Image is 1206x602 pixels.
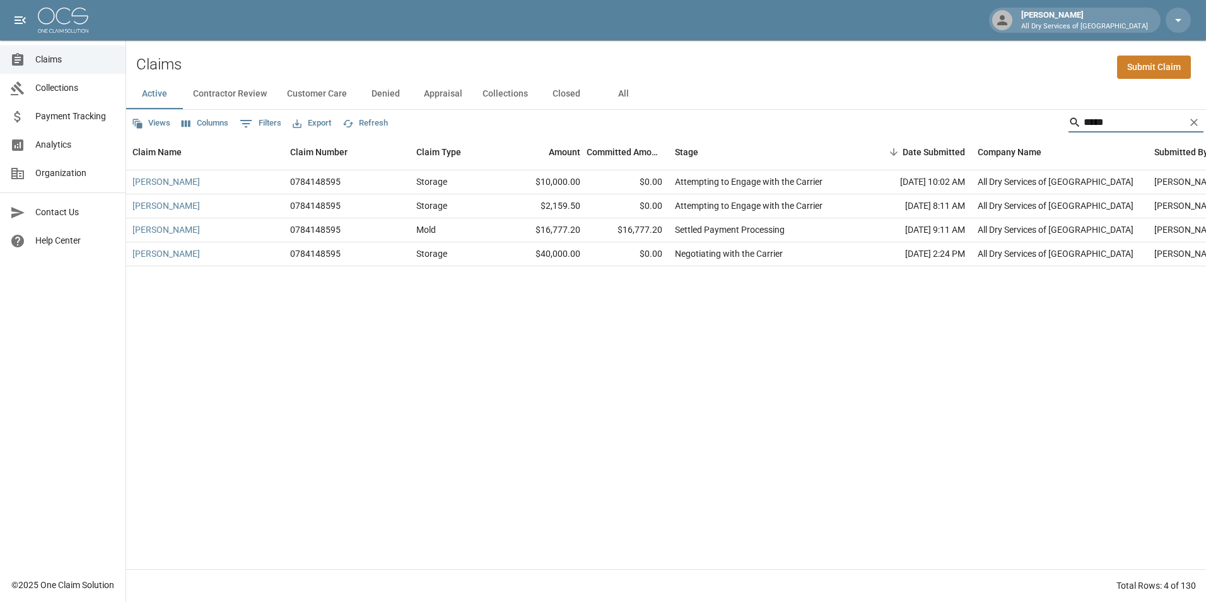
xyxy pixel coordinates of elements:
[1021,21,1148,32] p: All Dry Services of [GEOGRAPHIC_DATA]
[290,199,341,212] div: 0784148595
[339,114,391,133] button: Refresh
[416,175,447,188] div: Storage
[978,247,1133,260] div: All Dry Services of Atlanta
[290,114,334,133] button: Export
[237,114,284,134] button: Show filters
[35,138,115,151] span: Analytics
[903,134,965,170] div: Date Submitted
[414,79,472,109] button: Appraisal
[587,134,669,170] div: Committed Amount
[179,114,231,133] button: Select columns
[277,79,357,109] button: Customer Care
[132,247,200,260] a: [PERSON_NAME]
[38,8,88,33] img: ocs-logo-white-transparent.png
[505,242,587,266] div: $40,000.00
[858,242,971,266] div: [DATE] 2:24 PM
[538,79,595,109] button: Closed
[416,247,447,260] div: Storage
[126,79,183,109] button: Active
[416,134,461,170] div: Claim Type
[132,134,182,170] div: Claim Name
[290,247,341,260] div: 0784148595
[505,170,587,194] div: $10,000.00
[505,218,587,242] div: $16,777.20
[675,247,783,260] div: Negotiating with the Carrier
[11,579,114,591] div: © 2025 One Claim Solution
[183,79,277,109] button: Contractor Review
[35,167,115,180] span: Organization
[35,110,115,123] span: Payment Tracking
[126,79,1206,109] div: dynamic tabs
[132,199,200,212] a: [PERSON_NAME]
[978,223,1133,236] div: All Dry Services of Atlanta
[978,199,1133,212] div: All Dry Services of Atlanta
[978,175,1133,188] div: All Dry Services of Atlanta
[416,223,436,236] div: Mold
[669,134,858,170] div: Stage
[284,134,410,170] div: Claim Number
[1068,112,1203,135] div: Search
[35,206,115,219] span: Contact Us
[132,175,200,188] a: [PERSON_NAME]
[675,134,698,170] div: Stage
[858,194,971,218] div: [DATE] 8:11 AM
[132,223,200,236] a: [PERSON_NAME]
[35,53,115,66] span: Claims
[587,170,669,194] div: $0.00
[416,199,447,212] div: Storage
[129,114,173,133] button: Views
[587,218,669,242] div: $16,777.20
[357,79,414,109] button: Denied
[587,242,669,266] div: $0.00
[675,199,823,212] div: Attempting to Engage with the Carrier
[858,218,971,242] div: [DATE] 9:11 AM
[971,134,1148,170] div: Company Name
[290,134,348,170] div: Claim Number
[290,223,341,236] div: 0784148595
[885,143,903,161] button: Sort
[35,81,115,95] span: Collections
[1016,9,1153,32] div: [PERSON_NAME]
[505,134,587,170] div: Amount
[472,79,538,109] button: Collections
[126,134,284,170] div: Claim Name
[587,194,669,218] div: $0.00
[410,134,505,170] div: Claim Type
[1117,56,1191,79] a: Submit Claim
[858,170,971,194] div: [DATE] 10:02 AM
[675,223,785,236] div: Settled Payment Processing
[675,175,823,188] div: Attempting to Engage with the Carrier
[35,234,115,247] span: Help Center
[8,8,33,33] button: open drawer
[1116,579,1196,592] div: Total Rows: 4 of 130
[587,134,662,170] div: Committed Amount
[505,194,587,218] div: $2,159.50
[858,134,971,170] div: Date Submitted
[1185,113,1203,132] button: Clear
[978,134,1041,170] div: Company Name
[136,56,182,74] h2: Claims
[595,79,652,109] button: All
[549,134,580,170] div: Amount
[290,175,341,188] div: 0784148595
